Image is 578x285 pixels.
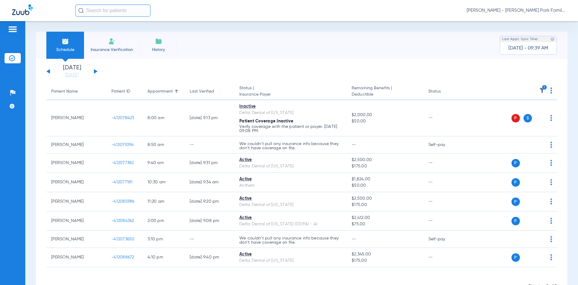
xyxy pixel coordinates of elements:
span: -412077181 [111,180,133,184]
td: -- [424,154,464,173]
span: -- [352,143,356,147]
img: group-dot-blue.svg [550,218,552,224]
td: [PERSON_NAME] [46,154,107,173]
td: -- [424,248,464,267]
div: Inactive [239,103,342,110]
td: [PERSON_NAME] [46,100,107,136]
div: Patient Name [51,88,102,95]
div: Delta Dental of [US_STATE] [239,202,342,208]
span: Schedule [51,47,79,53]
img: group-dot-blue.svg [550,160,552,166]
td: [DATE] 9:31 PM [185,154,235,173]
img: History [155,38,162,45]
span: P [511,217,520,225]
span: P [511,198,520,206]
td: [PERSON_NAME] [46,173,107,192]
td: 3:10 PM [143,231,185,248]
span: -412084362 [111,219,134,223]
li: [DATE] [54,65,90,78]
td: [PERSON_NAME] [46,231,107,248]
div: Appointment [148,88,180,95]
span: -412085986 [111,199,135,204]
td: 8:50 AM [143,136,185,154]
td: [DATE] 9:08 PM [185,211,235,231]
div: Active [239,157,342,163]
td: [PERSON_NAME] [46,211,107,231]
p: We couldn’t pull any insurance info because they don’t have coverage on file. [239,236,342,245]
td: -- [424,173,464,192]
span: P [511,253,520,262]
img: last sync help info [550,37,555,41]
th: Remaining Benefits | [347,83,423,100]
td: -- [185,231,235,248]
td: Self-pay [424,136,464,154]
div: Last Verified [190,88,214,95]
img: group-dot-blue.svg [550,198,552,204]
td: 8:00 AM [143,100,185,136]
th: Status [424,83,464,100]
td: -- [424,211,464,231]
td: [DATE] 9:40 PM [185,248,235,267]
td: Self-pay [424,231,464,248]
span: Insurance Verification [89,47,135,53]
div: Delta Dental of [US_STATE] [239,110,342,116]
span: $2,000.00 [352,112,418,118]
span: $2,500.00 [352,195,418,202]
span: History [144,47,173,53]
span: $175.00 [352,202,418,208]
span: S [524,114,532,122]
img: Zuub Logo [12,5,33,15]
img: group-dot-blue.svg [550,87,552,93]
span: [DATE] - 09:39 AM [508,45,548,51]
img: Schedule [62,38,69,45]
span: Insurance Payer [239,91,342,98]
span: -412079294 [111,143,134,147]
img: filter.svg [539,87,545,93]
div: Appointment [148,88,173,95]
div: Patient ID [111,88,130,95]
td: 10:30 AM [143,173,185,192]
img: group-dot-blue.svg [550,179,552,185]
span: $2,500.00 [352,157,418,163]
img: Search Icon [78,8,84,13]
img: hamburger-icon [8,26,17,33]
span: $50.00 [352,118,418,125]
td: 2:00 PM [143,211,185,231]
div: Patient Name [51,88,78,95]
td: [PERSON_NAME] [46,136,107,154]
td: -- [185,136,235,154]
span: -412073650 [111,237,135,241]
img: group-dot-blue.svg [550,254,552,260]
span: P [511,178,520,187]
div: Last Verified [190,88,230,95]
td: [DATE] 9:34 AM [185,173,235,192]
td: [PERSON_NAME] [46,192,107,211]
td: [DATE] 9:13 PM [185,100,235,136]
td: -- [424,192,464,211]
div: Anthem [239,182,342,189]
span: -412078423 [111,116,134,120]
div: Delta Dental of [US_STATE] (DDPA) - AI [239,221,342,227]
img: group-dot-blue.svg [550,142,552,148]
span: $50.00 [352,182,418,189]
a: [DATE] [54,72,90,78]
img: Manual Insurance Verification [108,38,116,45]
p: We couldn’t pull any insurance info because they don’t have coverage on file. [239,142,342,150]
span: -- [352,237,356,241]
td: [DATE] 9:20 PM [185,192,235,211]
span: $175.00 [352,163,418,169]
span: $75.00 [352,221,418,227]
div: Active [239,251,342,258]
span: Patient Coverage Inactive [239,119,293,123]
th: Status | [235,83,347,100]
div: Active [239,215,342,221]
span: [PERSON_NAME] - [PERSON_NAME] Park Family Dentistry [467,8,566,14]
span: $2,345.00 [352,251,418,258]
td: 9:40 AM [143,154,185,173]
span: Last Appt. Sync Time: [502,36,538,42]
td: 11:20 AM [143,192,185,211]
span: Deductible [352,91,418,98]
input: Search for patients [75,5,151,17]
div: Active [239,195,342,202]
span: -412088672 [111,255,134,259]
